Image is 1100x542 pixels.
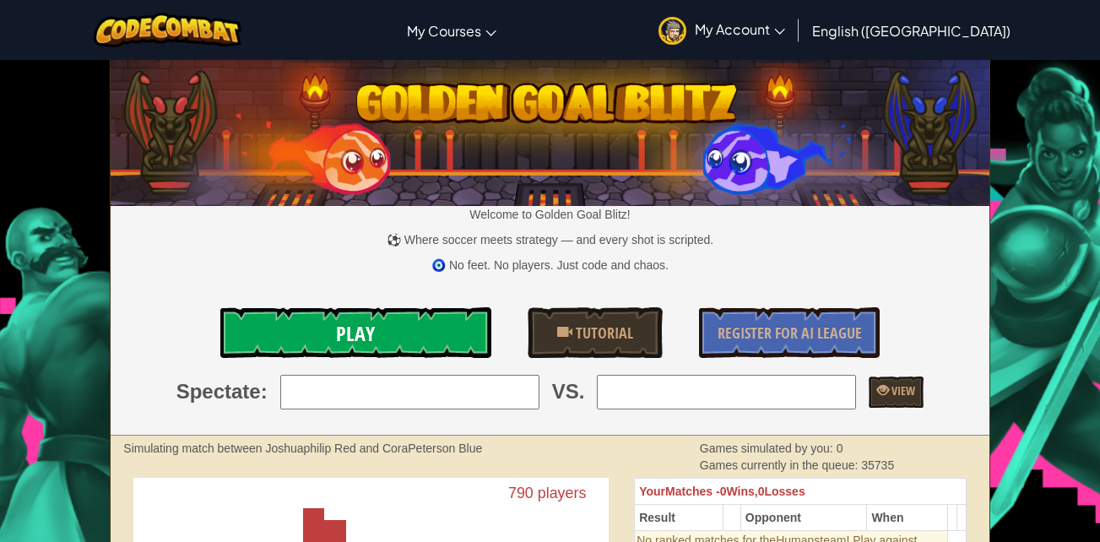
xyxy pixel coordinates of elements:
[665,485,720,498] span: Matches -
[740,504,867,530] th: Opponent
[812,22,1011,40] span: English ([GEOGRAPHIC_DATA])
[658,17,686,45] img: avatar
[398,8,505,53] a: My Courses
[718,322,862,344] span: Register for AI League
[552,377,585,406] span: VS.
[699,307,880,358] a: Register for AI League
[111,206,989,223] p: Welcome to Golden Goal Blitz!
[804,8,1019,53] a: English ([GEOGRAPHIC_DATA])
[726,485,757,498] span: Wins,
[111,257,989,274] p: 🧿 No feet. No players. Just code and chaos.
[867,504,947,530] th: When
[336,320,375,347] span: Play
[837,442,843,455] span: 0
[510,485,588,501] text: 790 players
[94,13,241,47] img: CodeCombat logo
[528,307,664,358] a: Tutorial
[176,377,261,406] span: Spectate
[111,53,989,206] img: Golden Goal
[635,504,723,530] th: Result
[111,231,989,248] p: ⚽ Where soccer meets strategy — and every shot is scripted.
[407,22,481,40] span: My Courses
[261,377,268,406] span: :
[764,485,805,498] span: Losses
[700,442,837,455] span: Games simulated by you:
[123,442,482,455] strong: Simulating match between Joshuaphilip Red and CoraPeterson Blue
[695,20,785,38] span: My Account
[650,3,794,57] a: My Account
[635,478,966,504] th: 0 0
[700,458,861,472] span: Games currently in the queue:
[572,322,633,344] span: Tutorial
[639,485,665,498] span: Your
[861,458,894,472] span: 35735
[889,382,915,398] span: View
